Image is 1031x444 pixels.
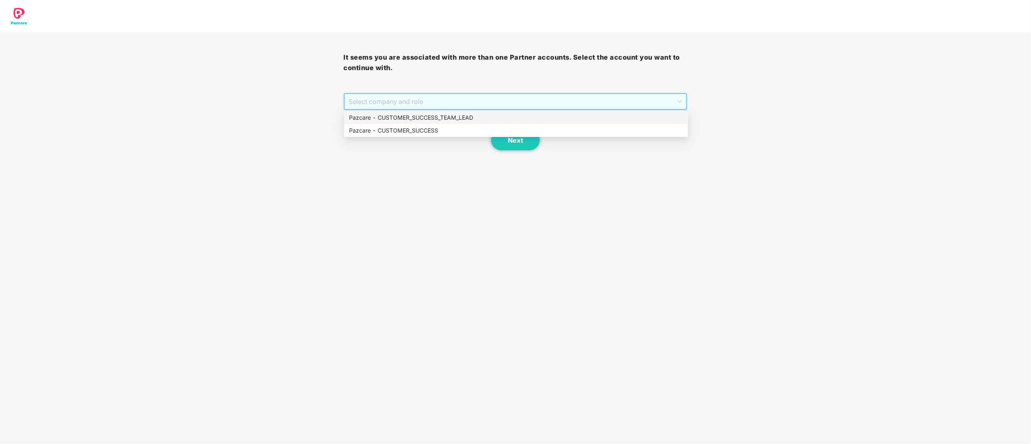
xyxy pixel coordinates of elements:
span: Next [508,137,523,144]
h3: It seems you are associated with more than one Partner accounts. Select the account you want to c... [344,52,688,73]
div: Pazcare - CUSTOMER_SUCCESS [344,124,688,137]
div: Pazcare - CUSTOMER_SUCCESS_TEAM_LEAD [344,111,688,124]
div: Pazcare - CUSTOMER_SUCCESS [349,126,683,135]
button: Next [491,130,540,150]
span: Select company and role [349,94,682,109]
div: Pazcare - CUSTOMER_SUCCESS_TEAM_LEAD [349,113,683,122]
